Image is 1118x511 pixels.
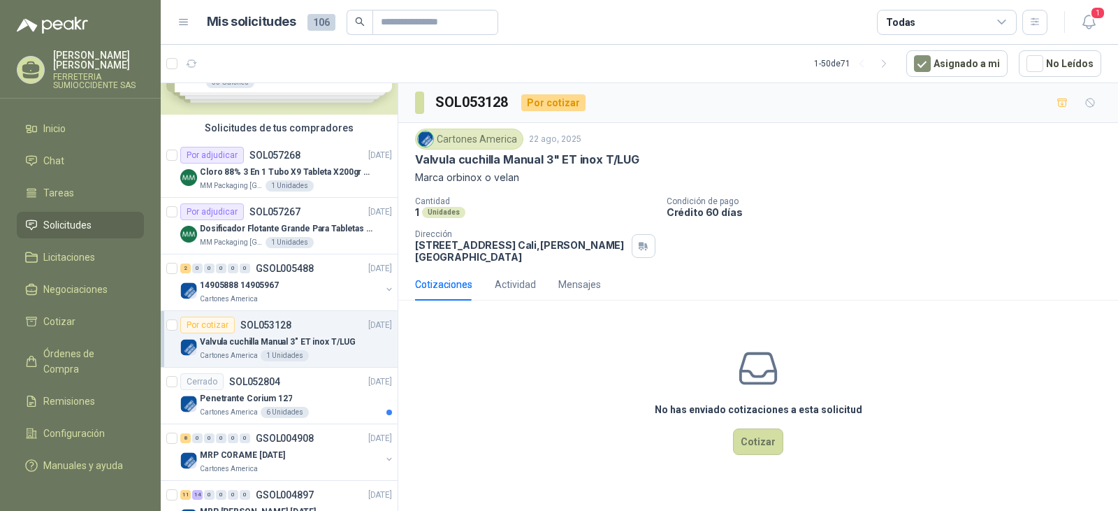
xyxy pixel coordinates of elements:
a: CerradoSOL052804[DATE] Company LogoPenetrante Corium 127Cartones America6 Unidades [161,368,398,424]
h3: SOL053128 [435,92,510,113]
p: MRP CORAME [DATE] [200,449,285,462]
span: search [355,17,365,27]
span: Inicio [43,121,66,136]
div: Solicitudes de tus compradores [161,115,398,141]
p: MM Packaging [GEOGRAPHIC_DATA] [200,237,263,248]
p: [DATE] [368,319,392,332]
p: SOL057267 [249,207,300,217]
p: [DATE] [368,262,392,275]
div: 14 [192,490,203,500]
span: Solicitudes [43,217,92,233]
div: 1 Unidades [266,237,314,248]
a: 2 0 0 0 0 0 GSOL005488[DATE] Company Logo14905888 14905967Cartones America [180,260,395,305]
p: Cartones America [200,463,258,475]
div: 6 Unidades [261,407,309,418]
a: Tareas [17,180,144,206]
p: [DATE] [368,149,392,162]
span: Tareas [43,185,74,201]
a: Por adjudicarSOL057268[DATE] Company LogoCloro 88% 3 En 1 Tubo X9 Tableta X200gr OxyclMM Packagin... [161,141,398,198]
div: 0 [204,490,215,500]
div: 0 [240,264,250,273]
img: Logo peakr [17,17,88,34]
div: 0 [204,264,215,273]
img: Company Logo [180,452,197,469]
p: Cloro 88% 3 En 1 Tubo X9 Tableta X200gr Oxycl [200,166,374,179]
span: Licitaciones [43,250,95,265]
div: 0 [228,490,238,500]
span: Chat [43,153,64,168]
a: Por adjudicarSOL057267[DATE] Company LogoDosificador Flotante Grande Para Tabletas De Cloro Humbo... [161,198,398,254]
img: Company Logo [180,339,197,356]
a: Negociaciones [17,276,144,303]
img: Company Logo [180,282,197,299]
p: Dirección [415,229,626,239]
span: Manuales y ayuda [43,458,123,473]
p: Dosificador Flotante Grande Para Tabletas De Cloro Humboldt [200,222,374,236]
a: Por cotizarSOL053128[DATE] Company LogoValvula cuchilla Manual 3" ET inox T/LUGCartones America1 ... [161,311,398,368]
div: 0 [192,264,203,273]
span: Cotizar [43,314,75,329]
div: Unidades [422,207,465,218]
span: 106 [307,14,335,31]
p: Penetrante Corium 127 [200,392,292,405]
img: Company Logo [180,169,197,186]
div: Por adjudicar [180,147,244,164]
p: [DATE] [368,489,392,502]
p: FERRETERIA SUMIOCCIDENTE SAS [53,73,144,89]
div: Mensajes [558,277,601,292]
p: Valvula cuchilla Manual 3" ET inox T/LUG [415,152,639,167]
span: 1 [1090,6,1105,20]
div: 2 [180,264,191,273]
a: Remisiones [17,388,144,415]
span: Órdenes de Compra [43,346,131,377]
a: Cotizar [17,308,144,335]
div: 0 [216,264,226,273]
p: [DATE] [368,375,392,389]
div: 8 [180,433,191,443]
a: Chat [17,147,144,174]
p: MM Packaging [GEOGRAPHIC_DATA] [200,180,263,192]
button: No Leídos [1019,50,1101,77]
div: 0 [192,433,203,443]
p: Valvula cuchilla Manual 3" ET inox T/LUG [200,336,356,349]
div: Actividad [495,277,536,292]
a: Configuración [17,420,144,447]
div: Todas [886,15,915,30]
div: Por adjudicar [180,203,244,220]
p: Cartones America [200,407,258,418]
a: Órdenes de Compra [17,340,144,382]
span: Negociaciones [43,282,108,297]
p: [DATE] [368,206,392,219]
div: Por cotizar [521,94,586,111]
p: GSOL004897 [256,490,314,500]
h1: Mis solicitudes [207,12,296,32]
p: GSOL004908 [256,433,314,443]
img: Company Logo [180,396,197,412]
p: Cartones America [200,350,258,361]
p: 22 ago, 2025 [529,133,581,146]
div: Cerrado [180,373,224,390]
p: 1 [415,206,419,218]
a: Manuales y ayuda [17,452,144,479]
div: 0 [240,490,250,500]
div: 0 [216,490,226,500]
p: [PERSON_NAME] [PERSON_NAME] [53,50,144,70]
img: Company Logo [418,131,433,147]
div: 1 Unidades [266,180,314,192]
img: Company Logo [180,226,197,243]
p: Cantidad [415,196,655,206]
h3: No has enviado cotizaciones a esta solicitud [655,402,862,417]
a: Licitaciones [17,244,144,271]
p: [DATE] [368,432,392,445]
p: Marca orbinox o velan [415,170,1101,185]
p: SOL057268 [249,150,300,160]
div: 0 [228,433,238,443]
div: Cartones America [415,129,523,150]
button: Cotizar [733,429,783,455]
div: 11 [180,490,191,500]
p: Condición de pago [667,196,1112,206]
div: 0 [216,433,226,443]
p: Crédito 60 días [667,206,1112,218]
p: GSOL005488 [256,264,314,273]
div: 0 [228,264,238,273]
